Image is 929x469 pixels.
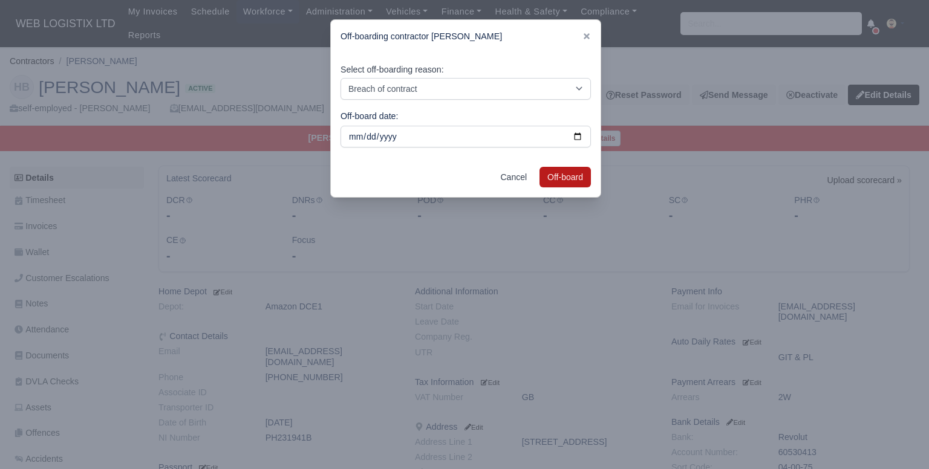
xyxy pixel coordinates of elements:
[331,20,601,53] div: Off-boarding contractor [PERSON_NAME]
[869,411,929,469] iframe: Chat Widget
[539,167,591,187] button: Off-board
[341,109,398,123] label: Off-board date:
[341,63,444,77] label: Select off-boarding reason:
[493,167,535,187] a: Cancel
